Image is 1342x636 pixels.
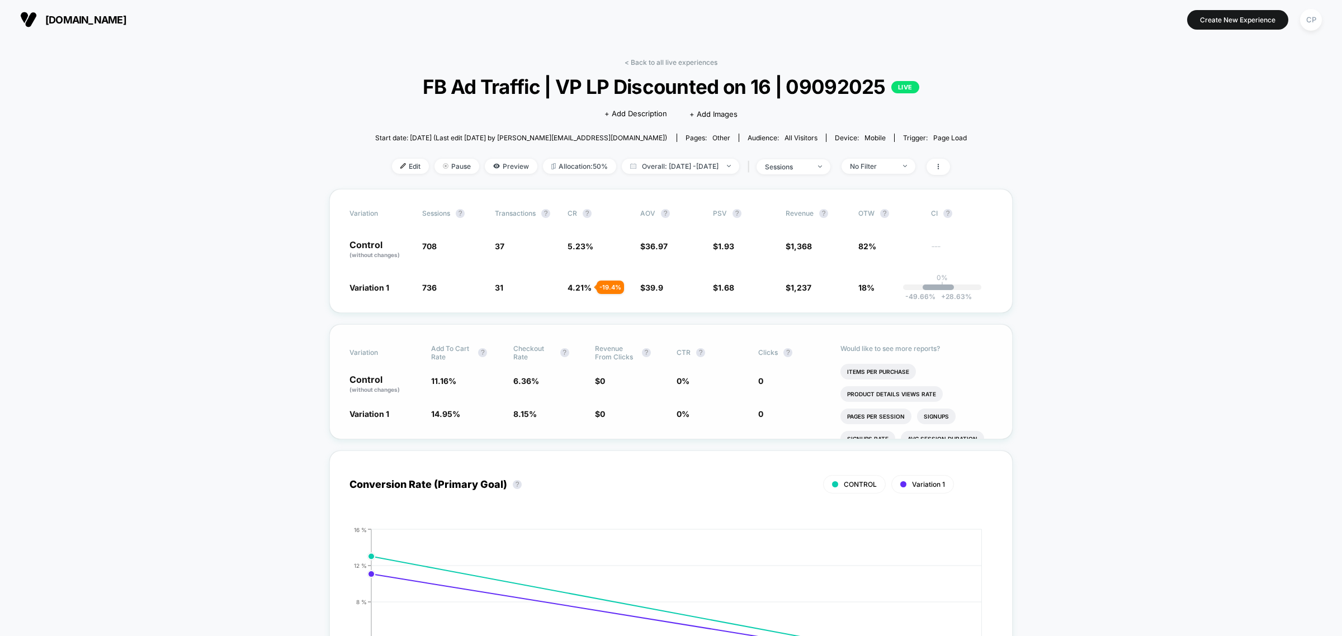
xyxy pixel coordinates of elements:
[903,165,907,167] img: end
[901,431,984,447] li: Avg Session Duration
[568,283,592,292] span: 4.21 %
[630,163,636,169] img: calendar
[645,241,668,251] span: 36.97
[840,364,916,379] li: Items Per Purchase
[758,348,778,357] span: Clicks
[354,562,367,568] tspan: 12 %
[826,134,894,142] span: Device:
[431,376,456,386] span: 11.16 %
[349,251,400,258] span: (without changes)
[431,344,472,361] span: Add To Cart Rate
[786,283,811,292] span: $
[604,108,667,120] span: + Add Description
[400,163,406,169] img: edit
[661,209,670,218] button: ?
[943,209,952,218] button: ?
[935,292,972,301] span: 28.63 %
[733,209,741,218] button: ?
[864,134,886,142] span: mobile
[443,163,448,169] img: end
[595,376,605,386] span: $
[422,209,450,217] span: Sessions
[349,209,411,218] span: Variation
[1297,8,1325,31] button: CP
[495,209,536,217] span: Transactions
[349,386,400,393] span: (without changes)
[543,159,616,174] span: Allocation: 50%
[905,292,935,301] span: -49.66 %
[568,241,593,251] span: 5.23 %
[349,240,411,259] p: Control
[45,14,126,26] span: [DOMAIN_NAME]
[595,344,636,361] span: Revenue From Clicks
[356,598,367,605] tspan: 8 %
[745,159,757,175] span: |
[785,134,818,142] span: All Visitors
[560,348,569,357] button: ?
[791,241,812,251] span: 1,368
[933,134,967,142] span: Page Load
[791,283,811,292] span: 1,237
[485,159,537,174] span: Preview
[642,348,651,357] button: ?
[758,376,763,386] span: 0
[349,375,420,394] p: Control
[625,58,717,67] a: < Back to all live experiences
[645,283,663,292] span: 39.9
[850,162,895,170] div: No Filter
[17,11,130,29] button: [DOMAIN_NAME]
[713,209,727,217] span: PSV
[551,163,556,169] img: rebalance
[686,134,730,142] div: Pages:
[840,386,943,402] li: Product Details Views Rate
[583,209,592,218] button: ?
[677,376,689,386] span: 0 %
[765,163,810,171] div: sessions
[375,134,667,142] span: Start date: [DATE] (Last edit [DATE] by [PERSON_NAME][EMAIL_ADDRESS][DOMAIN_NAME])
[748,134,818,142] div: Audience:
[640,241,668,251] span: $
[696,348,705,357] button: ?
[431,409,460,419] span: 14.95 %
[1187,10,1288,30] button: Create New Experience
[622,159,739,174] span: Overall: [DATE] - [DATE]
[858,241,876,251] span: 82%
[758,409,763,419] span: 0
[354,526,367,533] tspan: 16 %
[595,409,605,419] span: $
[513,480,522,489] button: ?
[931,209,993,218] span: CI
[405,75,938,98] span: FB Ad Traffic | VP LP Discounted on 16 | 09092025
[349,344,411,361] span: Variation
[912,480,945,488] span: Variation 1
[640,209,655,217] span: AOV
[937,273,948,282] p: 0%
[513,376,539,386] span: 6.36 %
[931,243,993,259] span: ---
[844,480,877,488] span: CONTROL
[422,241,437,251] span: 708
[840,344,993,353] p: Would like to see more reports?
[713,241,734,251] span: $
[718,241,734,251] span: 1.93
[786,209,814,217] span: Revenue
[891,81,919,93] p: LIVE
[495,283,503,292] span: 31
[941,292,946,301] span: +
[1300,9,1322,31] div: CP
[677,348,691,357] span: CTR
[783,348,792,357] button: ?
[349,409,389,419] span: Variation 1
[819,209,828,218] button: ?
[434,159,479,174] span: Pause
[513,409,537,419] span: 8.15 %
[713,283,734,292] span: $
[858,209,920,218] span: OTW
[600,409,605,419] span: 0
[422,283,437,292] span: 736
[718,283,734,292] span: 1.68
[880,209,889,218] button: ?
[600,376,605,386] span: 0
[727,165,731,167] img: end
[349,283,389,292] span: Variation 1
